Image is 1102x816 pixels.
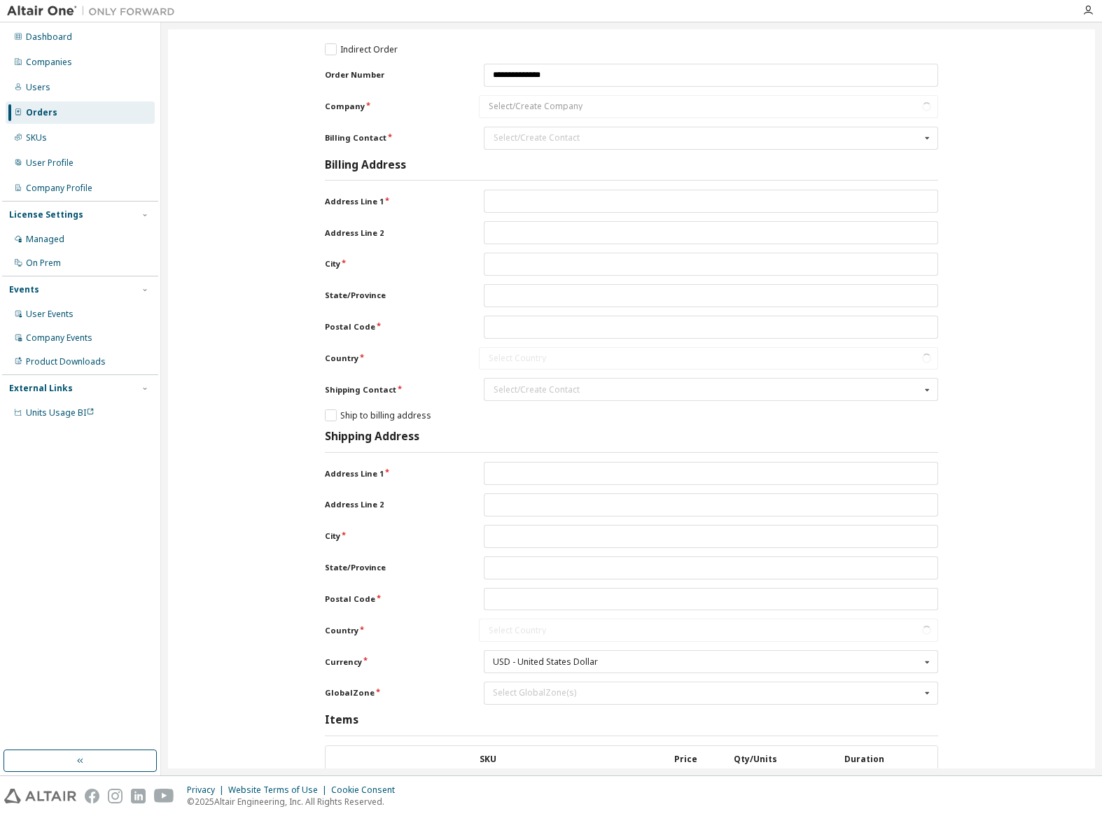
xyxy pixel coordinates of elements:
div: User Profile [26,157,74,169]
h3: Billing Address [325,158,406,172]
input: Address Line 1 [484,190,938,213]
h3: Items [325,713,358,727]
div: Select/Create Contact [494,386,920,394]
th: SKU [326,746,650,773]
img: facebook.svg [85,789,99,803]
img: instagram.svg [108,789,123,803]
div: Dashboard [26,31,72,43]
img: Altair One [7,4,182,18]
div: License Settings [9,209,83,220]
label: Address Line 1 [325,468,461,479]
th: Qty/Units [720,746,790,773]
img: linkedin.svg [131,789,146,803]
label: City [325,258,461,269]
input: City [484,253,938,276]
div: Shipping Contact [484,378,938,401]
label: Address Line 2 [325,499,461,510]
label: Company [325,101,455,112]
label: Ship to billing address [325,409,431,421]
label: Country [325,353,455,364]
div: Select/Create Contact [494,134,920,142]
label: Billing Contact [325,132,461,143]
div: Cookie Consent [331,785,403,796]
div: Orders [26,107,57,118]
label: Postal Code [325,321,461,332]
th: Duration [790,746,937,773]
label: Address Line 2 [325,227,461,239]
div: Company Events [26,332,92,344]
input: City [484,525,938,548]
th: Price [650,746,720,773]
div: Company Profile [26,183,92,194]
input: State/Province [484,556,938,579]
p: © 2025 Altair Engineering, Inc. All Rights Reserved. [187,796,403,808]
label: State/Province [325,290,461,301]
input: Address Line 2 [484,221,938,244]
img: youtube.svg [154,789,174,803]
div: Privacy [187,785,228,796]
input: Postal Code [484,588,938,611]
label: Address Line 1 [325,196,461,207]
label: Postal Code [325,593,461,605]
div: Managed [26,234,64,245]
span: Units Usage BI [26,407,95,418]
label: City [325,530,461,542]
label: Country [325,625,455,636]
input: State/Province [484,284,938,307]
h3: Shipping Address [325,430,419,444]
label: Shipping Contact [325,384,461,395]
div: External Links [9,383,73,394]
input: Address Line 2 [484,493,938,516]
div: User Events [26,309,74,320]
label: Order Number [325,69,461,80]
div: On Prem [26,258,61,269]
label: Currency [325,656,461,668]
div: USD - United States Dollar [493,658,598,666]
label: GlobalZone [325,687,461,698]
input: Address Line 1 [484,462,938,485]
div: Users [26,82,50,93]
div: Events [9,284,39,295]
label: State/Province [325,562,461,573]
div: Billing Contact [484,127,938,150]
div: Product Downloads [26,356,106,367]
div: Companies [26,57,72,68]
div: Currency [484,650,938,673]
div: SKUs [26,132,47,143]
label: Indirect Order [325,43,398,55]
input: Postal Code [484,316,938,339]
div: Website Terms of Use [228,785,331,796]
div: GlobalZone [484,682,938,705]
div: Select GlobalZone(s) [493,688,576,698]
img: altair_logo.svg [4,789,76,803]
